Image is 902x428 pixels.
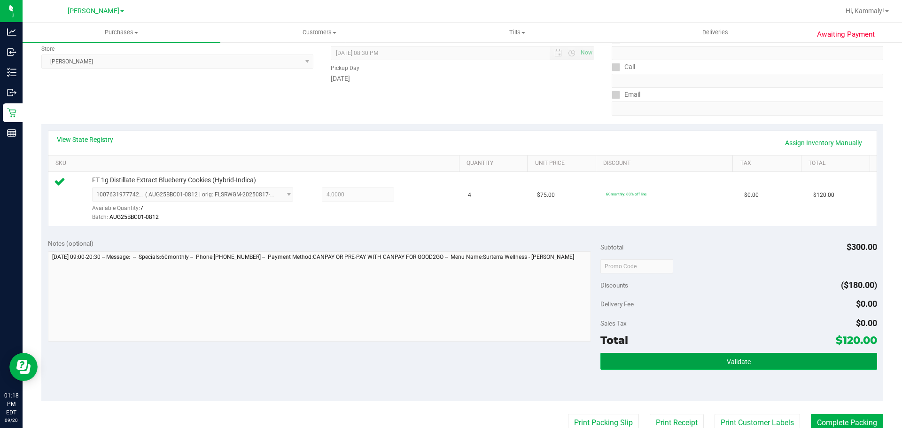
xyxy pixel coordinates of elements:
[740,160,798,167] a: Tax
[220,23,418,42] a: Customers
[690,28,741,37] span: Deliveries
[836,334,877,347] span: $120.00
[856,318,877,328] span: $0.00
[48,240,93,247] span: Notes (optional)
[23,28,220,37] span: Purchases
[779,135,868,151] a: Assign Inventory Manually
[4,391,18,417] p: 01:18 PM EDT
[600,243,623,251] span: Subtotal
[92,176,256,185] span: FT 1g Distillate Extract Blueberry Cookies (Hybrid-Indica)
[817,29,875,40] span: Awaiting Payment
[535,160,592,167] a: Unit Price
[23,23,220,42] a: Purchases
[7,27,16,37] inline-svg: Analytics
[419,28,615,37] span: Tills
[612,88,640,101] label: Email
[612,74,883,88] input: Format: (999) 999-9999
[606,192,646,196] span: 60monthly: 60% off line
[331,64,359,72] label: Pickup Day
[7,128,16,138] inline-svg: Reports
[7,108,16,117] inline-svg: Retail
[221,28,418,37] span: Customers
[846,7,884,15] span: Hi, Kammaly!
[600,353,877,370] button: Validate
[612,46,883,60] input: Format: (999) 999-9999
[57,135,113,144] a: View State Registry
[841,280,877,290] span: ($180.00)
[109,214,159,220] span: AUG25BBC01-0812
[600,300,634,308] span: Delivery Fee
[68,7,119,15] span: [PERSON_NAME]
[7,88,16,97] inline-svg: Outbound
[418,23,616,42] a: Tills
[467,160,524,167] a: Quantity
[140,205,143,211] span: 7
[744,191,759,200] span: $0.00
[813,191,834,200] span: $120.00
[847,242,877,252] span: $300.00
[603,160,729,167] a: Discount
[92,202,303,220] div: Available Quantity:
[600,277,628,294] span: Discounts
[331,74,594,84] div: [DATE]
[7,47,16,57] inline-svg: Inbound
[727,358,751,366] span: Validate
[600,319,627,327] span: Sales Tax
[600,334,628,347] span: Total
[92,214,108,220] span: Batch:
[809,160,866,167] a: Total
[616,23,814,42] a: Deliveries
[600,259,673,273] input: Promo Code
[468,191,471,200] span: 4
[4,417,18,424] p: 09/20
[41,45,54,53] label: Store
[537,191,555,200] span: $75.00
[9,353,38,381] iframe: Resource center
[612,60,635,74] label: Call
[7,68,16,77] inline-svg: Inventory
[856,299,877,309] span: $0.00
[55,160,455,167] a: SKU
